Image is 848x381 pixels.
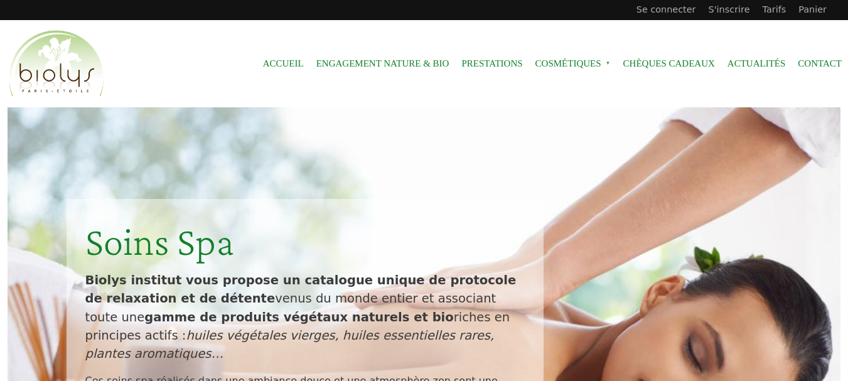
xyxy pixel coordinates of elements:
span: » [606,61,611,66]
strong: Biolys institut vous propose un catalogue unique de protocole de relaxation et de détente [85,273,517,306]
div: Soins Spa [85,218,525,266]
a: Chèques cadeaux [623,50,715,78]
a: Accueil [263,50,304,78]
span: Cosmétiques [535,50,611,78]
img: Accueil [6,28,107,100]
em: huiles végétales vierges, huiles essentielles rares, plantes aromatiques… [85,328,495,361]
a: Contact [798,50,842,78]
p: venus du monde entier et associant toute une riches en principes actifs : [85,271,525,363]
a: Prestations [461,50,522,78]
a: Actualités [727,50,786,78]
strong: gamme de produits végétaux naturels et bio [144,310,454,325]
a: Engagement Nature & Bio [316,50,449,78]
